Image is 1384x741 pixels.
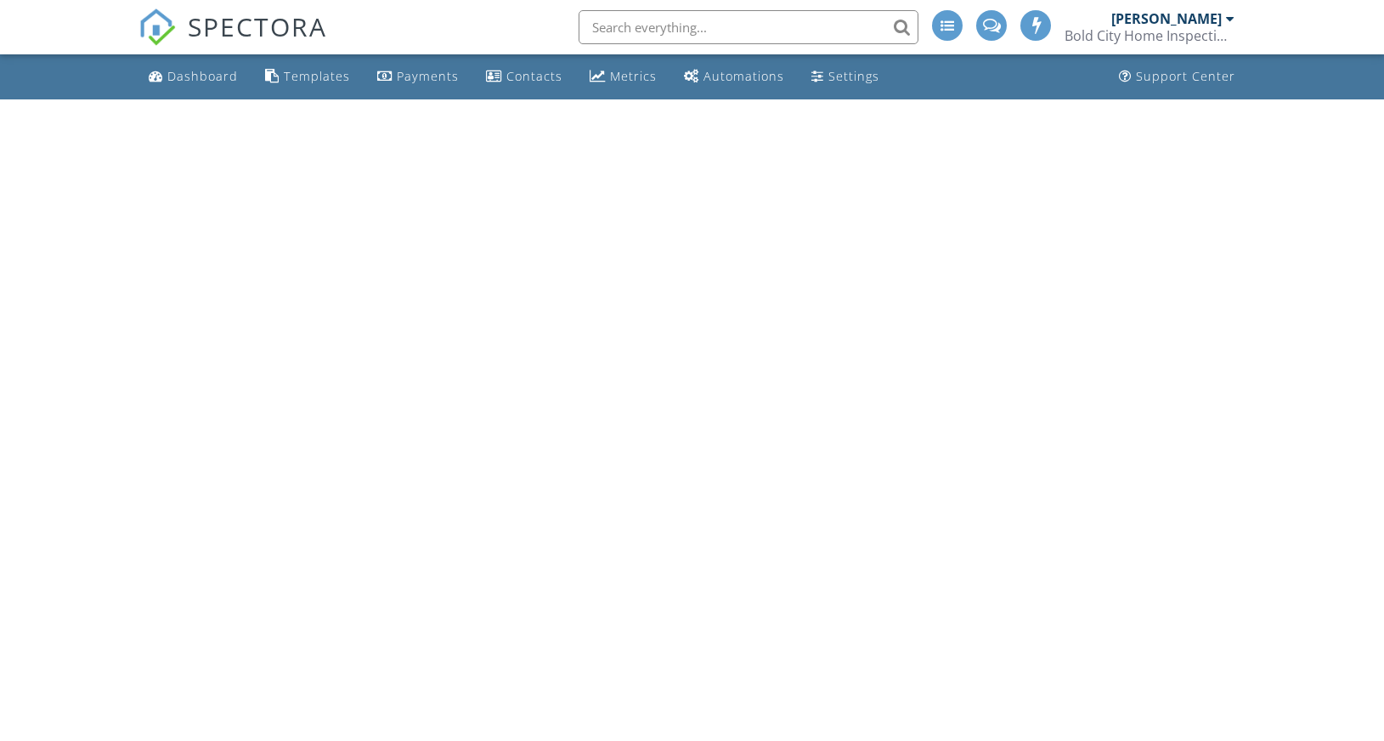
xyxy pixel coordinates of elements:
[805,61,886,93] a: Settings
[677,61,791,93] a: Automations (Advanced)
[1112,61,1242,93] a: Support Center
[167,68,238,84] div: Dashboard
[610,68,657,84] div: Metrics
[703,68,784,84] div: Automations
[1065,27,1234,44] div: Bold City Home Inspections
[138,23,327,59] a: SPECTORA
[579,10,918,44] input: Search everything...
[258,61,357,93] a: Templates
[188,8,327,44] span: SPECTORA
[138,8,176,46] img: The Best Home Inspection Software - Spectora
[284,68,350,84] div: Templates
[142,61,245,93] a: Dashboard
[370,61,466,93] a: Payments
[1136,68,1235,84] div: Support Center
[583,61,664,93] a: Metrics
[397,68,459,84] div: Payments
[506,68,562,84] div: Contacts
[828,68,879,84] div: Settings
[1111,10,1222,27] div: [PERSON_NAME]
[479,61,569,93] a: Contacts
